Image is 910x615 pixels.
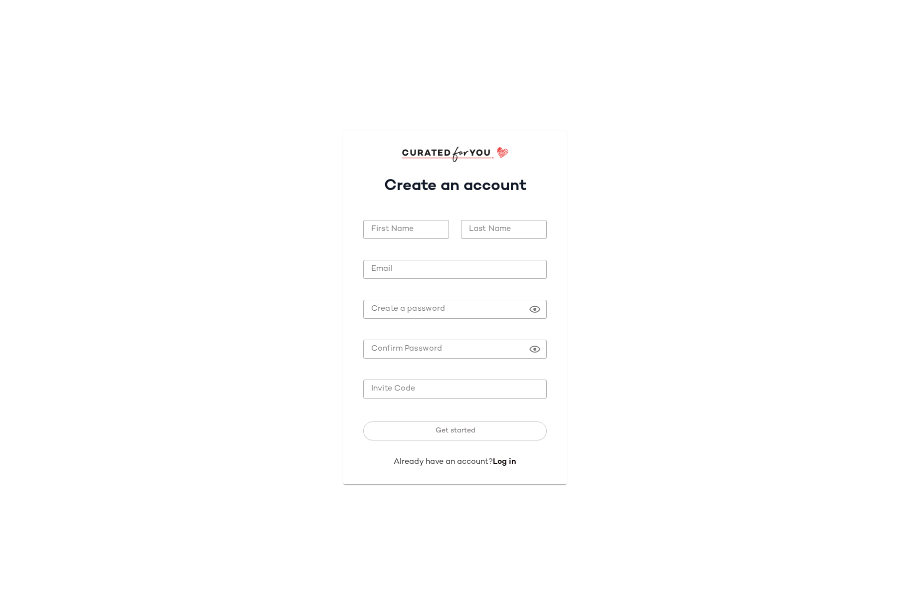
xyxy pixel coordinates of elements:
[435,427,475,435] span: Get started
[402,147,509,162] img: cfy_login_logo.DGdB1djN.svg
[363,162,547,204] h1: Create an account
[363,421,547,440] button: Get started
[394,458,493,466] span: Already have an account?
[493,458,516,466] a: Log in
